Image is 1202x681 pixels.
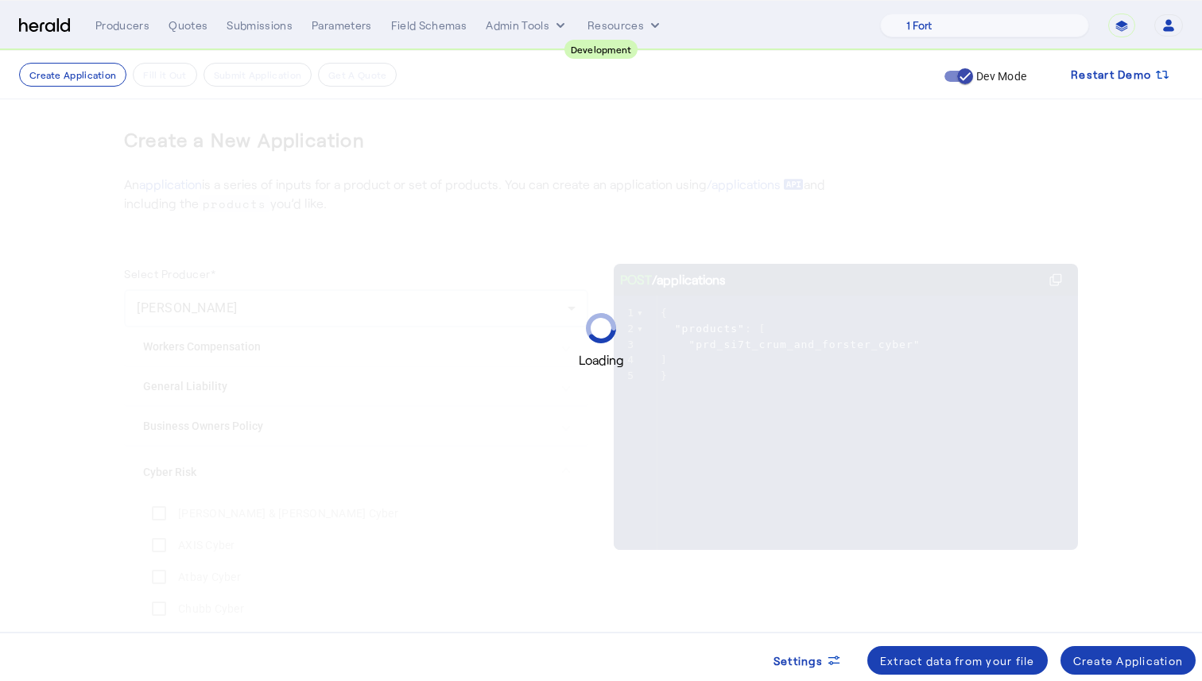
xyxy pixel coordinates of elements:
button: Resources dropdown menu [587,17,663,33]
div: Create Application [1073,652,1184,669]
button: Fill it Out [133,63,196,87]
span: Restart Demo [1071,65,1151,84]
div: Submissions [227,17,293,33]
div: Development [564,40,638,59]
label: Dev Mode [973,68,1026,84]
div: Producers [95,17,149,33]
button: Extract data from your file [867,646,1048,675]
button: Create Application [1060,646,1196,675]
span: Settings [774,652,823,669]
button: Get A Quote [318,63,397,87]
div: Field Schemas [391,17,467,33]
div: Quotes [169,17,207,33]
button: Submit Application [204,63,312,87]
button: Restart Demo [1058,60,1183,89]
div: Parameters [312,17,372,33]
img: Herald Logo [19,18,70,33]
button: Create Application [19,63,126,87]
div: Extract data from your file [880,652,1035,669]
button: Settings [761,646,855,675]
button: internal dropdown menu [486,17,568,33]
